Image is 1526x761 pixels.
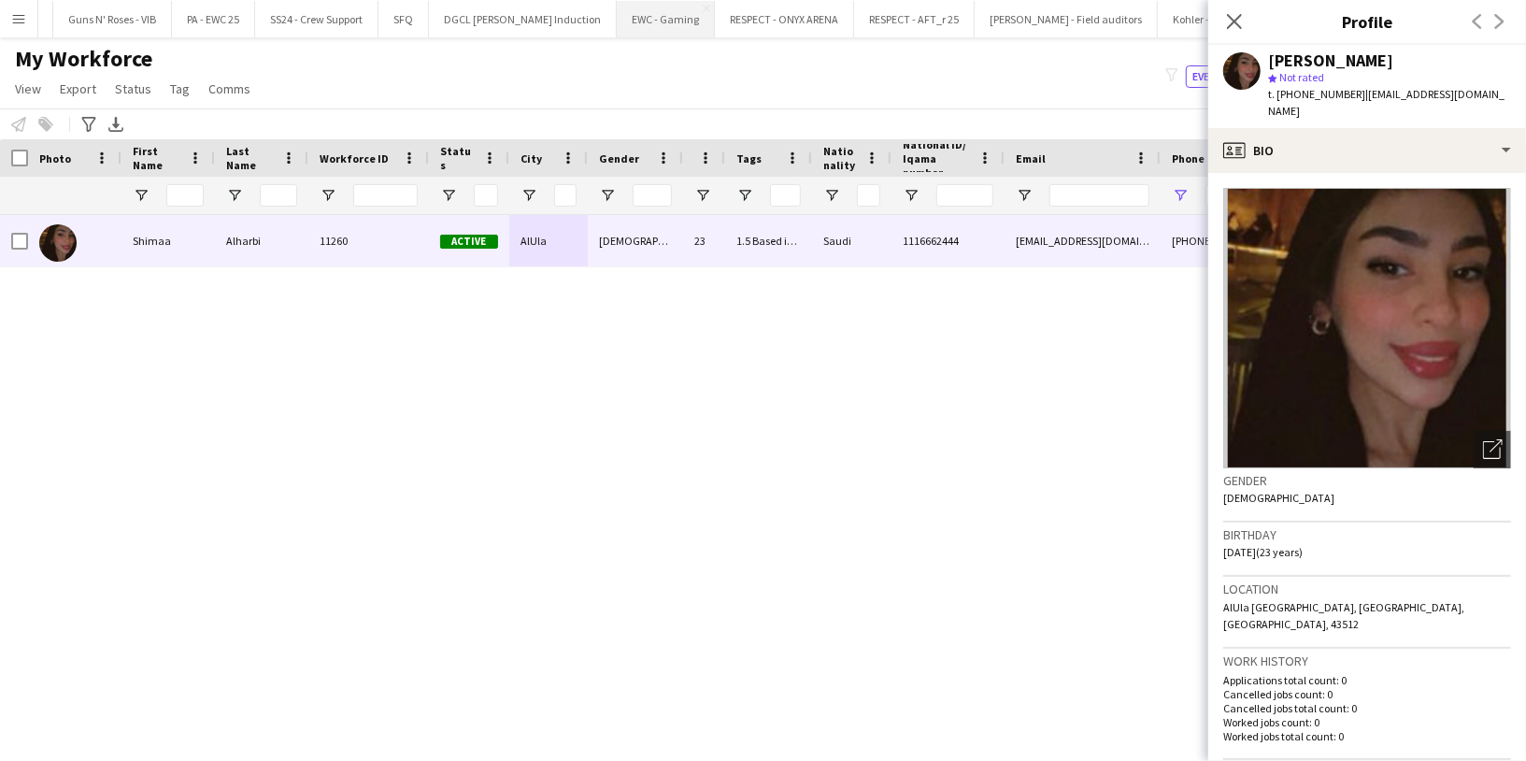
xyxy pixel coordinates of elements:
[599,151,639,165] span: Gender
[975,1,1158,37] button: [PERSON_NAME] - Field auditors
[53,1,172,37] button: Guns N' Roses - VIB
[440,235,498,249] span: Active
[170,80,190,97] span: Tag
[1223,188,1511,468] img: Crew avatar or photo
[521,151,542,165] span: City
[1268,87,1505,118] span: | [EMAIL_ADDRESS][DOMAIN_NAME]
[1208,128,1526,173] div: Bio
[474,184,498,207] input: Status Filter Input
[208,80,250,97] span: Comms
[1223,687,1511,701] p: Cancelled jobs count: 0
[936,184,993,207] input: National ID/ Iqama number Filter Input
[121,215,215,266] div: Shimaa
[588,215,683,266] div: [DEMOGRAPHIC_DATA]
[1186,65,1279,88] button: Everyone8,105
[1158,1,1253,37] button: Kohler - Index
[163,77,197,101] a: Tag
[133,144,181,172] span: First Name
[554,184,577,207] input: City Filter Input
[52,77,104,101] a: Export
[320,151,389,165] span: Workforce ID
[1172,187,1189,204] button: Open Filter Menu
[509,215,588,266] div: AlUla
[105,113,127,136] app-action-btn: Export XLSX
[60,80,96,97] span: Export
[78,113,100,136] app-action-btn: Advanced filters
[201,77,258,101] a: Comms
[1223,491,1334,505] span: [DEMOGRAPHIC_DATA]
[1016,151,1046,165] span: Email
[440,187,457,204] button: Open Filter Menu
[903,137,971,179] span: National ID/ Iqama number
[617,1,715,37] button: EWC - Gaming
[633,184,672,207] input: Gender Filter Input
[1208,9,1526,34] h3: Profile
[320,187,336,204] button: Open Filter Menu
[15,80,41,97] span: View
[1223,729,1511,743] p: Worked jobs total count: 0
[1268,52,1393,69] div: [PERSON_NAME]
[166,184,204,207] input: First Name Filter Input
[429,1,617,37] button: DGCL [PERSON_NAME] Induction
[1205,184,1389,207] input: Phone Filter Input
[260,184,297,207] input: Last Name Filter Input
[226,144,275,172] span: Last Name
[683,215,725,266] div: 23
[255,1,378,37] button: SS24 - Crew Support
[1279,70,1324,84] span: Not rated
[1161,215,1400,266] div: [PHONE_NUMBER]
[1223,526,1511,543] h3: Birthday
[857,184,880,207] input: Nationality Filter Input
[215,215,308,266] div: Alharbi
[1049,184,1149,207] input: Email Filter Input
[736,187,753,204] button: Open Filter Menu
[823,144,858,172] span: Nationality
[1005,215,1161,266] div: [EMAIL_ADDRESS][DOMAIN_NAME]
[1223,600,1464,631] span: AlUla [GEOGRAPHIC_DATA], [GEOGRAPHIC_DATA], [GEOGRAPHIC_DATA], 43512
[1223,545,1303,559] span: [DATE] (23 years)
[1268,87,1365,101] span: t. [PHONE_NUMBER]
[353,184,418,207] input: Workforce ID Filter Input
[715,1,854,37] button: RESPECT - ONYX ARENA
[1223,581,1511,597] h3: Location
[172,1,255,37] button: PA - EWC 25
[440,144,476,172] span: Status
[39,224,77,262] img: Shimaa Alharbi
[903,187,920,204] button: Open Filter Menu
[39,151,71,165] span: Photo
[107,77,159,101] a: Status
[725,215,812,266] div: 1.5 Based in [GEOGRAPHIC_DATA], 2.3 English Level = 3/3 Excellent , Presentable A
[1223,472,1511,489] h3: Gender
[1223,715,1511,729] p: Worked jobs count: 0
[1474,431,1511,468] div: Open photos pop-in
[694,187,711,204] button: Open Filter Menu
[854,1,975,37] button: RESPECT - AFT_r 25
[1016,187,1033,204] button: Open Filter Menu
[378,1,429,37] button: SFQ
[1223,673,1511,687] p: Applications total count: 0
[903,234,959,248] span: 1116662444
[770,184,801,207] input: Tags Filter Input
[812,215,891,266] div: Saudi
[1223,653,1511,669] h3: Work history
[133,187,150,204] button: Open Filter Menu
[1223,701,1511,715] p: Cancelled jobs total count: 0
[521,187,537,204] button: Open Filter Menu
[736,151,762,165] span: Tags
[15,45,152,73] span: My Workforce
[823,187,840,204] button: Open Filter Menu
[115,80,151,97] span: Status
[599,187,616,204] button: Open Filter Menu
[1172,151,1205,165] span: Phone
[226,187,243,204] button: Open Filter Menu
[308,215,429,266] div: 11260
[7,77,49,101] a: View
